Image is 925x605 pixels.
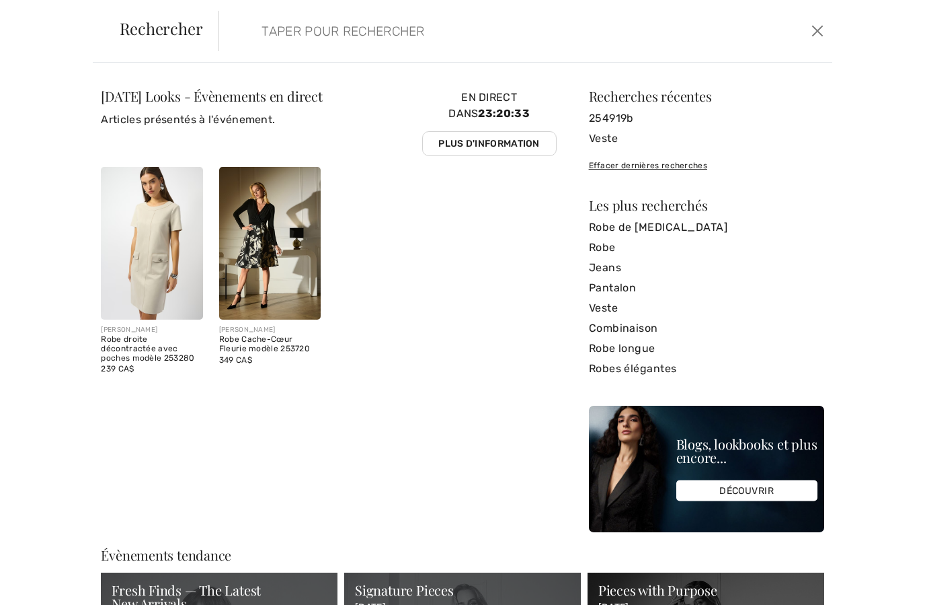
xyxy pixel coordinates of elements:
[355,583,570,597] div: Signature Pieces
[101,112,322,128] p: Articles présentés à l'événement.
[101,325,202,335] div: [PERSON_NAME]
[120,20,203,36] span: Rechercher
[589,278,824,298] a: Pantalon
[101,548,823,562] div: Évènements tendance
[422,90,557,156] div: En direct dans
[33,9,61,22] span: Chat
[589,318,824,339] a: Combinaison
[589,339,824,359] a: Robe longue
[219,355,252,365] span: 349 CA$
[219,167,321,320] img: Robe Cache-Cœur Fleurie modèle 253720. Black/Off White
[101,364,134,373] span: 239 CA$
[101,167,202,320] img: Robe droite décontractée avec poches modèle 253280. Moonstone
[589,359,824,379] a: Robes élégantes
[101,87,322,105] span: [DATE] Looks - Évènements en direct
[589,108,824,129] a: 254919b
[589,159,824,172] div: Effacer dernières recherches
[589,238,824,258] a: Robe
[589,298,824,318] a: Veste
[589,199,824,212] div: Les plus recherchés
[589,217,824,238] a: Robe de [MEDICAL_DATA]
[589,90,824,103] div: Recherches récentes
[251,11,668,51] input: TAPER POUR RECHERCHER
[422,131,557,156] a: Plus d'information
[478,107,529,120] span: 23:20:33
[101,335,202,363] div: Robe droite décontractée avec poches modèle 253280
[598,583,813,597] div: Pieces with Purpose
[589,406,824,532] img: Blogs, lookbooks et plus encore...
[807,20,827,42] button: Ferme
[589,258,824,278] a: Jeans
[219,325,321,335] div: [PERSON_NAME]
[589,129,824,149] a: Veste
[676,481,817,501] div: DÉCOUVRIR
[219,335,321,354] div: Robe Cache-Cœur Fleurie modèle 253720
[676,437,817,464] div: Blogs, lookbooks et plus encore...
